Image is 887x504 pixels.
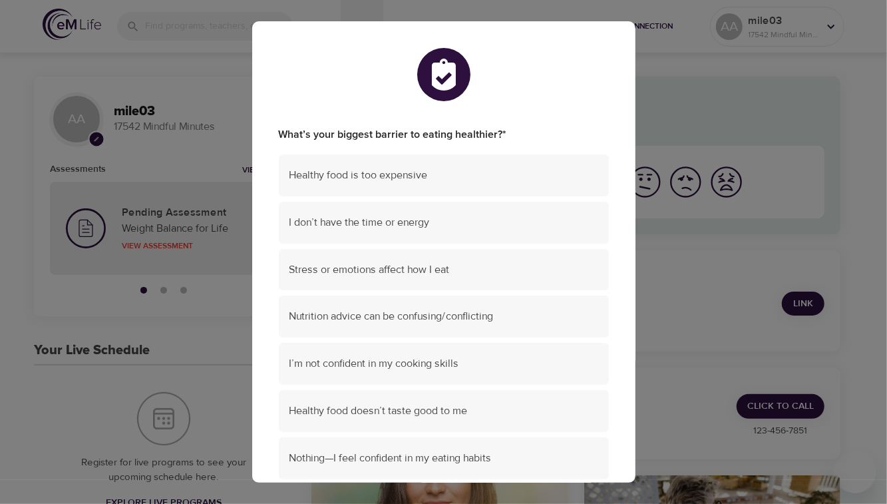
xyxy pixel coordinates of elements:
label: What’s your biggest barrier to eating healthier? [279,127,609,142]
span: Healthy food doesn’t taste good to me [289,403,598,419]
span: Nothing—I feel confident in my eating habits [289,451,598,466]
span: Stress or emotions affect how I eat [289,262,598,278]
span: I don’t have the time or energy [289,215,598,230]
span: Nutrition advice can be confusing/conflicting [289,309,598,324]
span: I’m not confident in my cooking skills [289,356,598,372]
span: Healthy food is too expensive [289,168,598,183]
